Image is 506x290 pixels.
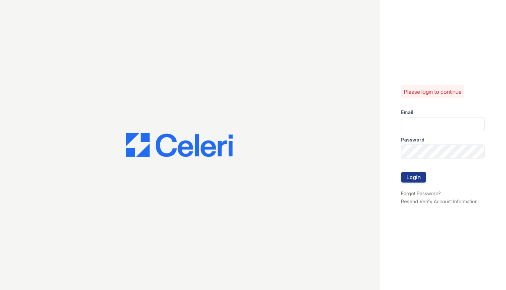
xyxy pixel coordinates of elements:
button: Login [401,172,426,183]
label: Password [401,136,424,143]
img: CE_Logo_Blue-a8612792a0a2168367f1c8372b55b34899dd931a85d93a1a3d3e32e68fde9ad4.png [126,133,233,157]
p: Please login to continue [404,88,462,96]
a: Forgot Password? [401,191,441,196]
label: Email [401,109,413,116]
a: Resend Verify Account Information [401,199,478,204]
